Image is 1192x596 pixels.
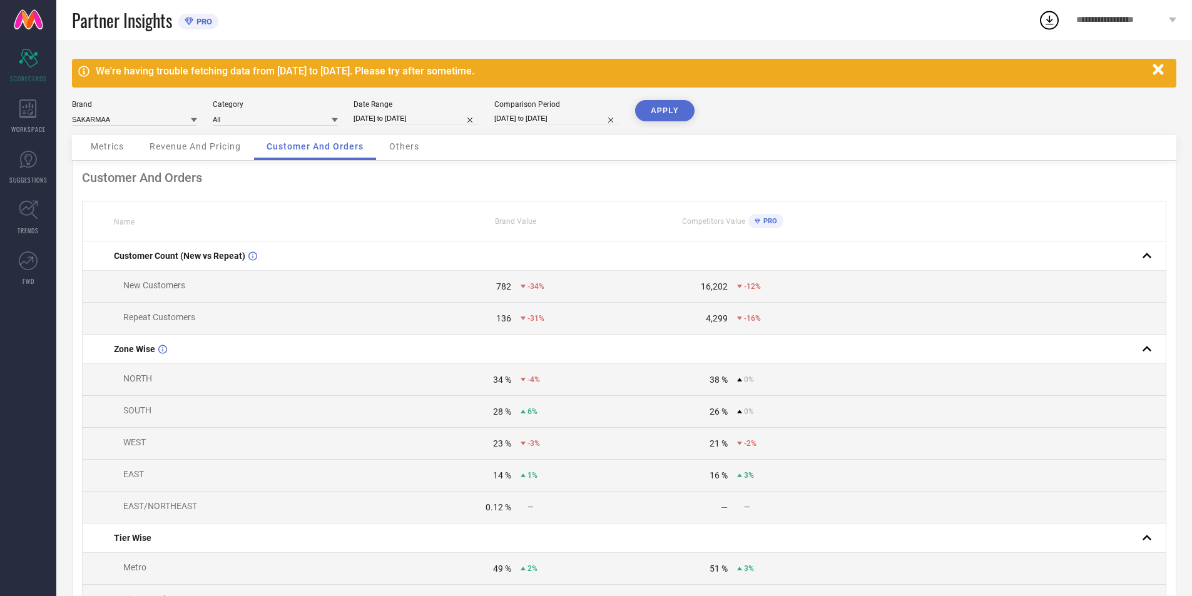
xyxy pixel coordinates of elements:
[267,141,364,151] span: Customer And Orders
[123,501,197,511] span: EAST/NORTHEAST
[193,17,212,26] span: PRO
[527,471,537,480] span: 1%
[494,112,619,125] input: Select comparison period
[18,226,39,235] span: TRENDS
[354,100,479,109] div: Date Range
[701,281,728,291] div: 16,202
[760,217,777,225] span: PRO
[72,100,197,109] div: Brand
[744,282,761,291] span: -12%
[527,282,544,291] span: -34%
[527,503,533,512] span: —
[710,375,728,385] div: 38 %
[496,313,511,323] div: 136
[495,217,536,226] span: Brand Value
[72,8,172,33] span: Partner Insights
[744,314,761,323] span: -16%
[744,439,756,448] span: -2%
[527,407,537,416] span: 6%
[493,407,511,417] div: 28 %
[354,112,479,125] input: Select date range
[710,470,728,480] div: 16 %
[96,65,1146,77] div: We're having trouble fetching data from [DATE] to [DATE]. Please try after sometime.
[706,313,728,323] div: 4,299
[527,439,540,448] span: -3%
[744,564,754,573] span: 3%
[527,564,537,573] span: 2%
[123,405,151,415] span: SOUTH
[744,407,754,416] span: 0%
[123,562,146,572] span: Metro
[635,100,695,121] button: APPLY
[123,469,144,479] span: EAST
[744,375,754,384] span: 0%
[114,344,155,354] span: Zone Wise
[114,533,151,543] span: Tier Wise
[123,312,195,322] span: Repeat Customers
[710,563,728,573] div: 51 %
[493,438,511,448] div: 23 %
[114,251,245,261] span: Customer Count (New vs Repeat)
[11,124,46,134] span: WORKSPACE
[682,217,745,226] span: Competitors Value
[493,375,511,385] div: 34 %
[710,407,728,417] div: 26 %
[1038,9,1061,31] div: Open download list
[496,281,511,291] div: 782
[10,74,47,83] span: SCORECARDS
[114,218,135,226] span: Name
[527,375,540,384] span: -4%
[91,141,124,151] span: Metrics
[527,314,544,323] span: -31%
[494,100,619,109] div: Comparison Period
[493,470,511,480] div: 14 %
[721,502,728,512] div: —
[213,100,338,109] div: Category
[710,438,728,448] div: 21 %
[744,471,754,480] span: 3%
[493,563,511,573] div: 49 %
[9,175,48,184] span: SUGGESTIONS
[123,280,185,290] span: New Customers
[744,503,750,512] span: —
[23,276,34,286] span: FWD
[123,373,152,383] span: NORTH
[389,141,419,151] span: Others
[150,141,241,151] span: Revenue And Pricing
[123,437,146,447] span: WEST
[82,170,1166,185] div: Customer And Orders
[486,502,511,512] div: 0.12 %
